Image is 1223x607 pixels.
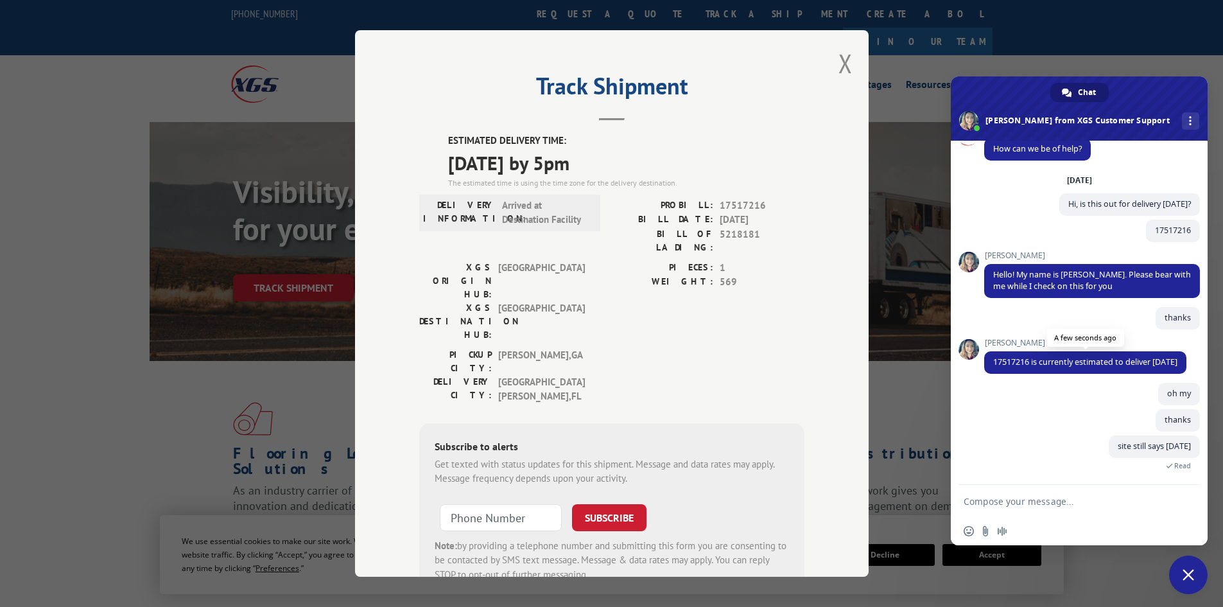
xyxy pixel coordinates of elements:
[1155,225,1191,236] span: 17517216
[1118,441,1191,452] span: site still says [DATE]
[997,526,1007,536] span: Audio message
[1165,312,1191,323] span: thanks
[612,198,713,213] label: PROBILL:
[1050,83,1109,102] div: Chat
[993,269,1191,292] span: Hello! My name is [PERSON_NAME]. Please bear with me while I check on this for you
[1078,83,1096,102] span: Chat
[448,177,804,189] div: The estimated time is using the time zone for the delivery destination.
[419,301,492,342] label: XGS DESTINATION HUB:
[435,457,789,486] div: Get texted with status updates for this shipment. Message and data rates may apply. Message frequ...
[1067,177,1092,184] div: [DATE]
[720,213,804,227] span: [DATE]
[1182,112,1199,130] div: More channels
[502,198,589,227] span: Arrived at Destination Facility
[435,540,457,552] strong: Note:
[720,198,804,213] span: 17517216
[720,275,804,290] span: 569
[419,77,804,101] h2: Track Shipment
[448,134,804,148] label: ESTIMATED DELIVERY TIME:
[1169,556,1208,594] div: Close chat
[720,261,804,276] span: 1
[419,261,492,301] label: XGS ORIGIN HUB:
[498,261,585,301] span: [GEOGRAPHIC_DATA]
[612,213,713,227] label: BILL DATE:
[964,526,974,536] span: Insert an emoji
[612,227,713,254] label: BILL OF LADING:
[1167,388,1191,399] span: oh my
[980,526,991,536] span: Send a file
[1165,414,1191,425] span: thanks
[720,227,804,254] span: 5218181
[498,301,585,342] span: [GEOGRAPHIC_DATA]
[984,251,1200,260] span: [PERSON_NAME]
[993,143,1082,154] span: How can we be of help?
[612,275,713,290] label: WEIGHT:
[419,348,492,375] label: PICKUP CITY:
[1068,198,1191,209] span: Hi, is this out for delivery [DATE]?
[572,504,646,531] button: SUBSCRIBE
[1174,461,1191,470] span: Read
[423,198,496,227] label: DELIVERY INFORMATION:
[838,46,853,80] button: Close modal
[984,339,1186,347] span: [PERSON_NAME]
[498,348,585,375] span: [PERSON_NAME] , GA
[435,539,789,583] div: by providing a telephone number and submitting this form you are consenting to be contacted by SM...
[612,261,713,276] label: PIECES:
[440,504,562,531] input: Phone Number
[435,439,789,457] div: Subscribe to alerts
[448,148,804,177] span: [DATE] by 5pm
[964,496,1167,507] textarea: Compose your message...
[419,375,492,404] label: DELIVERY CITY:
[993,356,1177,367] span: 17517216 is currently estimated to deliver [DATE]
[498,375,585,404] span: [GEOGRAPHIC_DATA][PERSON_NAME] , FL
